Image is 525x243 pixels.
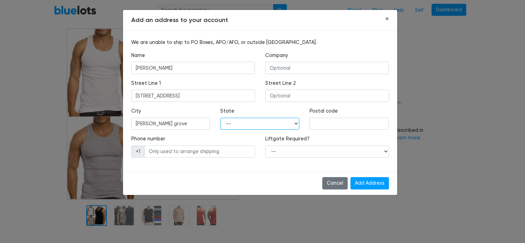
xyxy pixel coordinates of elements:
[350,177,389,189] input: Add Address
[265,135,310,143] label: Liftgate Required?
[131,80,161,87] label: Street Line 1
[144,146,255,158] input: Only used to arrange shipping
[265,80,296,87] label: Street Line 2
[131,107,141,115] label: City
[310,107,338,115] label: Postal code
[131,52,145,59] label: Name
[131,39,389,46] p: We are unable to ship to PO Boxes, APO/AFO, or outside [GEOGRAPHIC_DATA].
[265,62,389,74] input: Optional
[265,52,288,59] label: Company
[265,90,389,102] input: Optional
[220,107,234,115] label: State
[131,15,228,25] h5: Add an address to your account
[322,177,348,189] button: Cancel
[131,146,145,158] span: +1
[380,10,394,28] button: Close
[131,135,165,143] label: Phone number
[385,14,389,23] span: ×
